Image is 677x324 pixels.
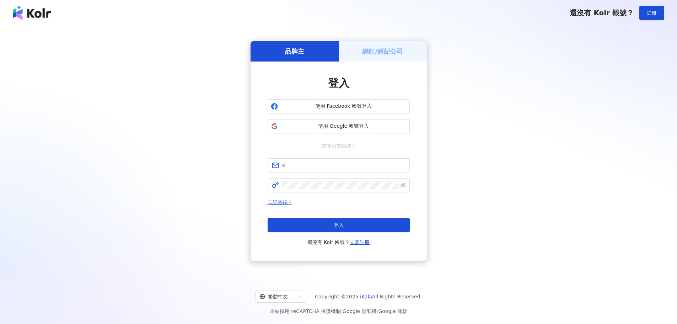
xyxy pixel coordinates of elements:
[268,200,292,205] a: 忘記密碼？
[270,307,407,315] span: 本站採用 reCAPTCHA 保護機制
[268,99,410,113] button: 使用 Facebook 帳號登入
[639,6,664,20] button: 註冊
[316,142,361,150] span: 或使用信箱註冊
[378,308,407,314] a: Google 條款
[281,103,407,110] span: 使用 Facebook 帳號登入
[315,292,422,301] span: Copyright © 2025 All Rights Reserved.
[328,77,349,89] span: 登入
[647,10,657,16] span: 註冊
[360,294,372,299] a: iKala
[259,291,296,302] div: 繁體中文
[334,222,344,228] span: 登入
[281,123,407,130] span: 使用 Google 帳號登入
[307,238,370,246] span: 還沒有 Kolr 帳號？
[268,119,410,133] button: 使用 Google 帳號登入
[401,183,405,188] span: eye-invisible
[350,239,370,245] a: 立即註冊
[377,308,378,314] span: |
[362,47,403,56] h5: 網紅/經紀公司
[341,308,343,314] span: |
[343,308,377,314] a: Google 隱私權
[570,9,634,17] span: 還沒有 Kolr 帳號？
[268,218,410,232] button: 登入
[13,6,51,20] img: logo
[285,47,304,56] h5: 品牌主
